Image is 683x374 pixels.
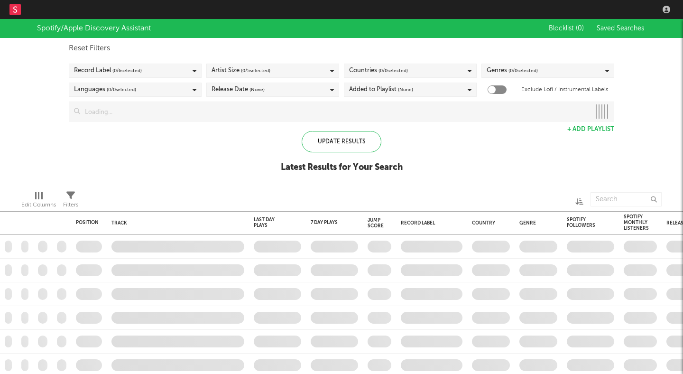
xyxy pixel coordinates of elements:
span: (None) [398,84,413,95]
div: Edit Columns [21,187,56,215]
div: Release Date [212,84,265,95]
button: + Add Playlist [567,126,614,132]
div: Latest Results for Your Search [281,162,403,173]
div: Last Day Plays [254,217,287,228]
span: ( 0 / 0 selected) [378,65,408,76]
div: Countries [349,65,408,76]
div: Spotify Followers [567,217,600,228]
div: 7 Day Plays [311,220,344,225]
div: Track [111,220,240,226]
div: Filters [63,187,78,215]
div: Added to Playlist [349,84,413,95]
span: Blocklist [549,25,584,32]
input: Search... [591,192,662,206]
button: Saved Searches [594,25,646,32]
div: Artist Size [212,65,270,76]
div: Genres [487,65,538,76]
div: Record Label [401,220,458,226]
input: Loading... [80,102,590,121]
label: Exclude Lofi / Instrumental Labels [521,84,608,95]
span: Saved Searches [597,25,646,32]
span: ( 0 / 0 selected) [107,84,136,95]
div: Filters [63,199,78,211]
div: Record Label [74,65,142,76]
div: Jump Score [368,217,384,229]
span: ( 0 / 0 selected) [508,65,538,76]
span: (None) [249,84,265,95]
div: Country [472,220,505,226]
div: Edit Columns [21,199,56,211]
span: ( 0 ) [576,25,584,32]
div: Position [76,220,99,225]
div: Languages [74,84,136,95]
div: Spotify Monthly Listeners [624,214,649,231]
div: Genre [519,220,553,226]
div: Spotify/Apple Discovery Assistant [37,23,151,34]
span: ( 0 / 5 selected) [241,65,270,76]
div: Reset Filters [69,43,614,54]
div: Update Results [302,131,381,152]
span: ( 0 / 6 selected) [112,65,142,76]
